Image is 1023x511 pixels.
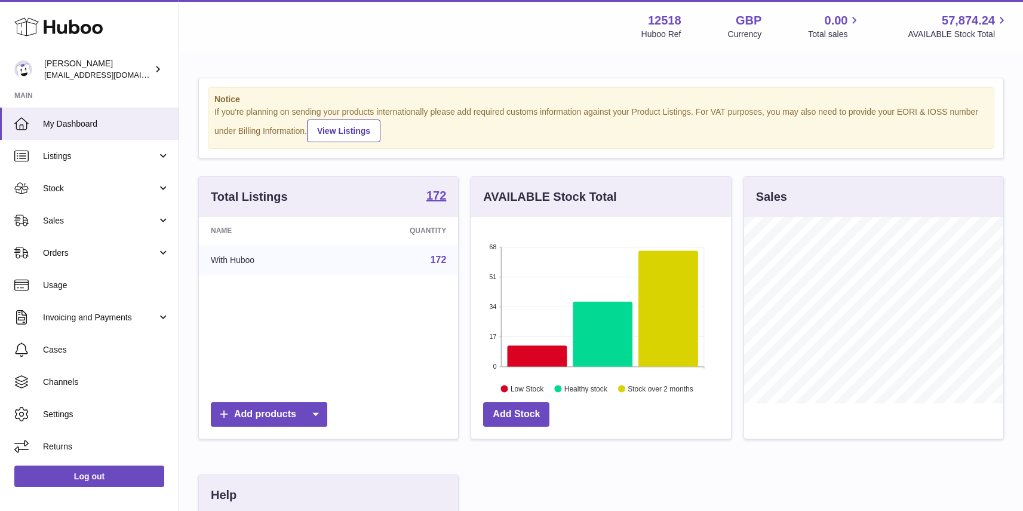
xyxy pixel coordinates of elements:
strong: GBP [736,13,761,29]
strong: 12518 [648,13,681,29]
text: 68 [490,243,497,250]
span: AVAILABLE Stock Total [908,29,1009,40]
th: Name [199,217,336,244]
span: Invoicing and Payments [43,312,157,323]
h3: Sales [756,189,787,205]
img: caitlin@fancylamp.co [14,60,32,78]
td: With Huboo [199,244,336,276]
a: View Listings [307,120,380,142]
span: Orders [43,247,157,259]
a: 172 [431,255,447,265]
div: If you're planning on sending your products internationally please add required customs informati... [214,106,988,142]
span: Stock [43,183,157,194]
a: 57,874.24 AVAILABLE Stock Total [908,13,1009,40]
a: 0.00 Total sales [808,13,861,40]
span: Listings [43,151,157,162]
span: Sales [43,215,157,227]
span: Settings [43,409,170,420]
span: My Dashboard [43,118,170,130]
span: 0.00 [825,13,848,29]
strong: 172 [426,189,446,201]
div: Huboo Ref [641,29,681,40]
span: Cases [43,344,170,356]
h3: AVAILABLE Stock Total [483,189,616,205]
span: Returns [43,441,170,452]
span: Usage [43,280,170,291]
div: Currency [728,29,762,40]
span: Channels [43,377,170,388]
a: Add products [211,402,327,427]
text: 34 [490,303,497,310]
strong: Notice [214,94,988,105]
text: 17 [490,333,497,340]
span: [EMAIL_ADDRESS][DOMAIN_NAME] [44,70,176,79]
div: [PERSON_NAME] [44,58,152,81]
text: 0 [493,363,497,370]
text: 51 [490,273,497,280]
span: 57,874.24 [942,13,995,29]
text: Stock over 2 months [628,384,693,393]
a: Add Stock [483,402,549,427]
a: 172 [426,189,446,204]
h3: Total Listings [211,189,288,205]
a: Log out [14,466,164,487]
h3: Help [211,487,236,503]
text: Low Stock [511,384,544,393]
th: Quantity [336,217,458,244]
text: Healthy stock [564,384,608,393]
span: Total sales [808,29,861,40]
